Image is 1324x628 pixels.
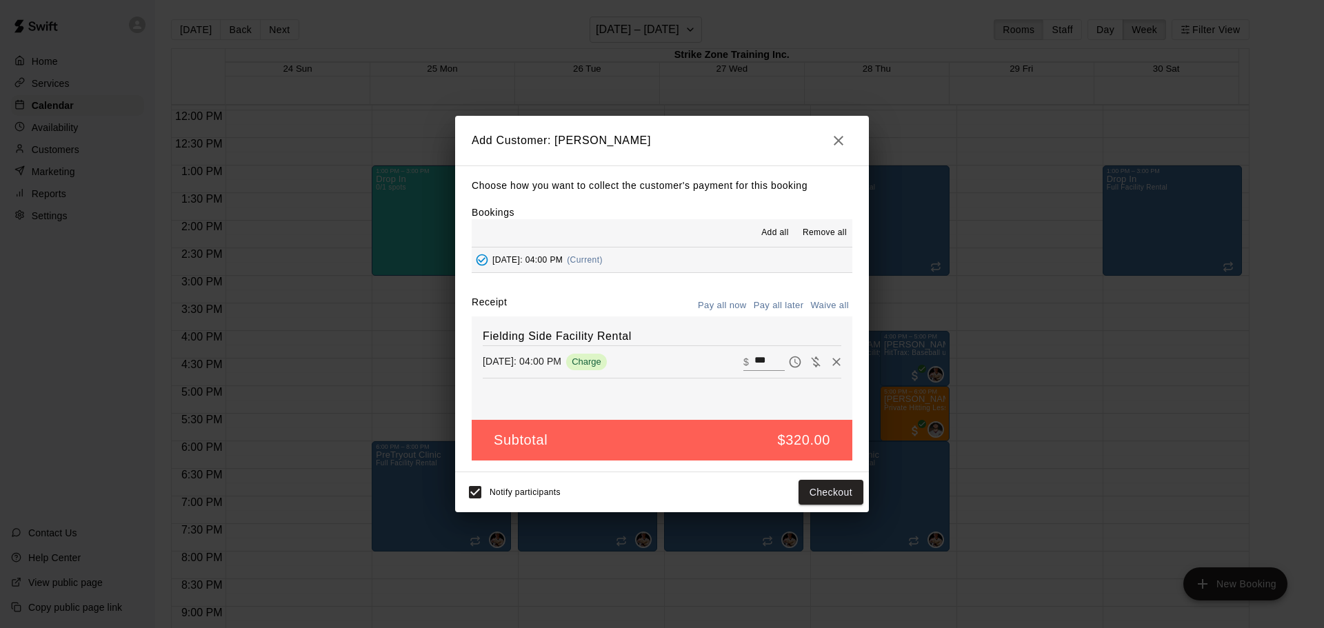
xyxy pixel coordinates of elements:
p: [DATE]: 04:00 PM [483,354,561,368]
span: Charge [566,356,607,367]
label: Receipt [472,295,507,316]
h2: Add Customer: [PERSON_NAME] [455,116,869,165]
h5: $320.00 [778,431,831,449]
label: Bookings [472,207,514,218]
button: Remove all [797,222,852,244]
h6: Fielding Side Facility Rental [483,327,841,345]
button: Waive all [807,295,852,316]
p: Choose how you want to collect the customer's payment for this booking [472,177,852,194]
button: Checkout [799,480,863,505]
button: Pay all later [750,295,808,316]
button: Pay all now [694,295,750,316]
span: [DATE]: 04:00 PM [492,255,563,265]
span: Notify participants [490,487,561,497]
p: $ [743,355,749,369]
button: Add all [753,222,797,244]
span: Waive payment [805,355,826,367]
h5: Subtotal [494,431,548,449]
button: Added - Collect Payment[DATE]: 04:00 PM(Current) [472,247,852,273]
span: Add all [761,226,789,240]
button: Remove [826,352,847,372]
span: (Current) [567,255,603,265]
span: Remove all [803,226,847,240]
button: Added - Collect Payment [472,250,492,270]
span: Pay later [785,355,805,367]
